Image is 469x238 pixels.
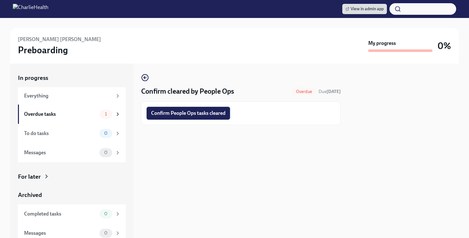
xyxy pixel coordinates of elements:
a: Archived [18,191,126,199]
div: Overdue tasks [24,111,97,118]
a: View in admin app [342,4,387,14]
h3: Preboarding [18,44,68,56]
div: Completed tasks [24,210,97,217]
span: 0 [100,211,111,216]
span: 0 [100,231,111,235]
div: Messages [24,149,97,156]
span: View in admin app [345,6,384,12]
strong: My progress [368,40,396,47]
span: 1 [101,112,111,116]
a: In progress [18,74,126,82]
button: Confirm People Ops tasks cleared [147,107,230,120]
img: CharlieHealth [13,4,48,14]
a: To do tasks0 [18,124,126,143]
span: 0 [100,131,111,136]
a: For later [18,173,126,181]
div: For later [18,173,41,181]
strong: [DATE] [327,89,341,94]
h6: [PERSON_NAME] [PERSON_NAME] [18,36,101,43]
h4: Confirm cleared by People Ops [141,87,234,96]
div: To do tasks [24,130,97,137]
div: Everything [24,92,112,99]
h3: 0% [438,40,451,52]
a: Everything [18,87,126,105]
a: Overdue tasks1 [18,105,126,124]
a: Messages0 [18,143,126,162]
span: Due [319,89,341,94]
span: September 29th, 2025 09:00 [319,89,341,95]
a: Completed tasks0 [18,204,126,224]
div: Messages [24,230,97,237]
span: Overdue [292,89,316,94]
span: Confirm People Ops tasks cleared [151,110,226,116]
span: 0 [100,150,111,155]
